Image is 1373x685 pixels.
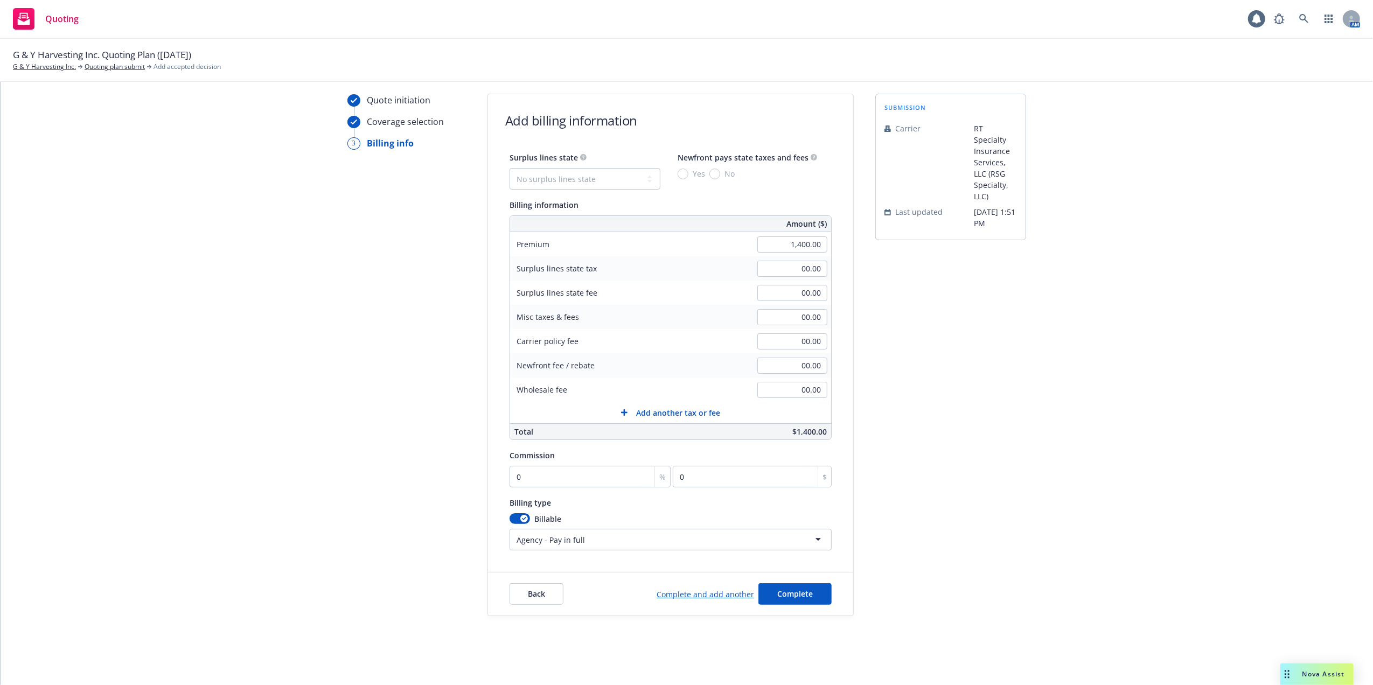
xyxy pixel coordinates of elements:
[1318,8,1340,30] a: Switch app
[85,62,145,72] a: Quoting plan submit
[517,288,597,298] span: Surplus lines state fee
[757,382,827,398] input: 0.00
[709,169,720,179] input: No
[777,589,813,599] span: Complete
[678,152,809,163] span: Newfront pays state taxes and fees
[517,360,595,371] span: Newfront fee / rebate
[757,333,827,350] input: 0.00
[505,111,637,129] h1: Add billing information
[758,583,832,605] button: Complete
[510,583,563,605] button: Back
[1293,8,1315,30] a: Search
[510,498,551,508] span: Billing type
[659,471,666,483] span: %
[1280,663,1294,685] div: Drag to move
[13,62,76,72] a: G & Y Harvesting Inc.
[514,427,533,437] span: Total
[517,385,567,395] span: Wholesale fee
[786,218,827,229] span: Amount ($)
[367,94,430,107] div: Quote initiation
[693,168,705,179] span: Yes
[1302,669,1345,679] span: Nova Assist
[823,471,827,483] span: $
[724,168,735,179] span: No
[757,358,827,374] input: 0.00
[636,407,720,418] span: Add another tax or fee
[678,169,688,179] input: Yes
[1269,8,1290,30] a: Report a Bug
[517,312,579,322] span: Misc taxes & fees
[1280,663,1354,685] button: Nova Assist
[884,103,926,112] span: submission
[974,206,1017,229] span: [DATE] 1:51 PM
[367,115,444,128] div: Coverage selection
[9,4,83,34] a: Quoting
[895,123,921,134] span: Carrier
[510,402,831,423] button: Add another tax or fee
[510,450,555,460] span: Commission
[757,236,827,253] input: 0.00
[347,137,360,150] div: 3
[974,123,1017,202] span: RT Specialty Insurance Services, LLC (RSG Specialty, LLC)
[757,261,827,277] input: 0.00
[517,239,549,249] span: Premium
[757,285,827,301] input: 0.00
[510,200,579,210] span: Billing information
[657,589,754,600] a: Complete and add another
[45,15,79,23] span: Quoting
[154,62,221,72] span: Add accepted decision
[510,513,832,525] div: Billable
[517,263,597,274] span: Surplus lines state tax
[367,137,414,150] div: Billing info
[517,336,579,346] span: Carrier policy fee
[510,152,578,163] span: Surplus lines state
[13,48,191,62] span: G & Y Harvesting Inc. Quoting Plan ([DATE])
[895,206,943,218] span: Last updated
[792,427,827,437] span: $1,400.00
[757,309,827,325] input: 0.00
[528,589,545,599] span: Back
